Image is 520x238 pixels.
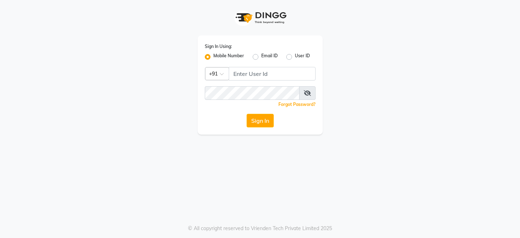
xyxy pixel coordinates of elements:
[205,86,299,100] input: Username
[232,7,289,28] img: logo1.svg
[261,53,278,61] label: Email ID
[278,102,316,107] a: Forgot Password?
[229,67,316,81] input: Username
[205,43,232,50] label: Sign In Using:
[213,53,244,61] label: Mobile Number
[247,114,274,127] button: Sign In
[295,53,310,61] label: User ID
